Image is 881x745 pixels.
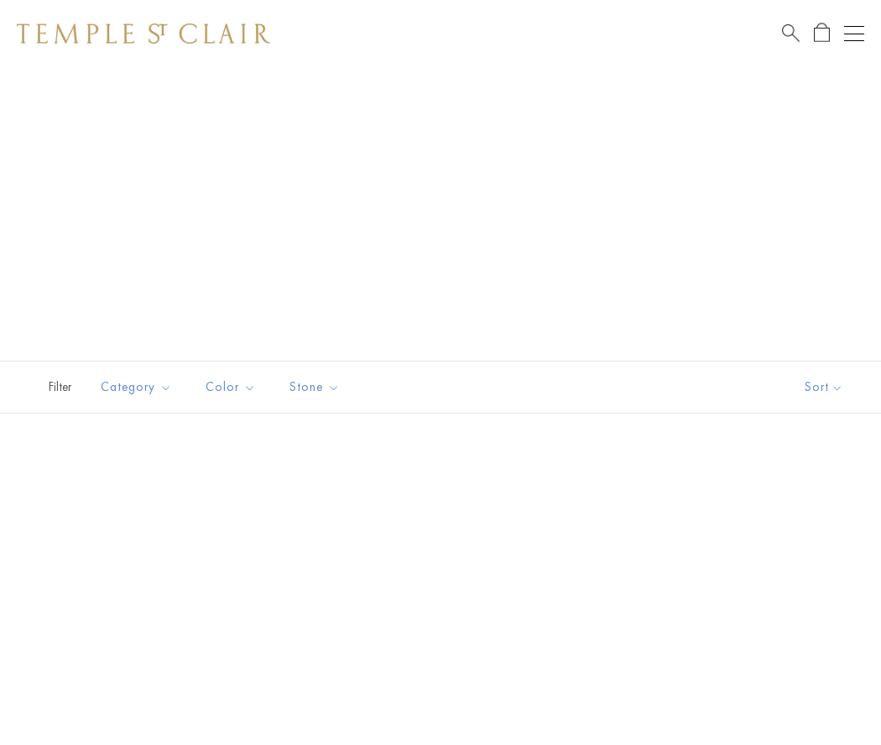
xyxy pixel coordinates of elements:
[814,23,830,44] a: Open Shopping Bag
[782,23,800,44] a: Search
[277,368,352,406] button: Stone
[17,23,270,44] img: Temple St. Clair
[767,362,881,413] button: Show sort by
[281,377,352,398] span: Stone
[193,368,268,406] button: Color
[197,377,268,398] span: Color
[844,23,864,44] button: Open navigation
[88,368,185,406] button: Category
[92,377,185,398] span: Category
